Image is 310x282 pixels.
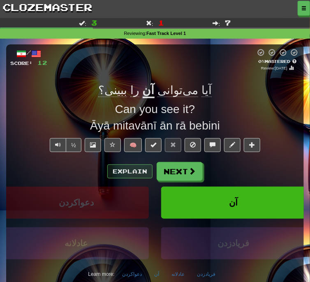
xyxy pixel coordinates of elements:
button: فریادزدن [161,227,306,259]
div: Āyā mitavānī ān rā bebini [10,118,300,134]
button: فریادزدن [193,268,220,280]
span: 0 % [259,59,265,64]
span: را [130,84,139,97]
button: Next [157,162,203,181]
button: Add to collection (alt+a) [244,138,260,152]
div: / [10,49,47,59]
span: می‌توانی [157,84,198,97]
button: Discuss sentence (alt+u) [204,138,221,152]
button: ½ [66,138,81,152]
span: 3 [91,18,97,27]
div: Text-to-speech controls [48,138,81,156]
span: دعواکردن [59,198,94,207]
button: Set this sentence to 100% Mastered (alt+m) [145,138,162,152]
span: : [79,20,86,26]
u: آن [143,84,155,98]
span: Score: [10,60,32,66]
div: Can you see it? [10,101,300,118]
span: آن [229,198,238,207]
button: دعواکردن [4,187,149,219]
span: ببینی؟ [98,84,127,97]
strong: Fast Track Level 1 [146,31,186,36]
span: 12 [37,59,47,66]
button: عادلانه [4,227,149,259]
button: آن [161,187,306,219]
button: Reset to 0% Mastered (alt+r) [165,138,181,152]
span: 1 [158,18,164,27]
button: دعواکردن [118,268,147,280]
button: آن [150,268,164,280]
button: Play sentence audio (ctl+space) [50,138,66,152]
span: عادلانه [65,238,88,248]
span: : [213,20,220,26]
small: Review: [DATE] [261,66,287,70]
button: عادلانه [167,268,190,280]
button: Favorite sentence (alt+f) [104,138,121,152]
button: Show image (alt+x) [85,138,101,152]
button: 🧠 [124,138,142,152]
span: آیا [201,84,212,97]
span: 7 [225,18,231,27]
span: فریادزدن [218,238,250,248]
button: Explain [107,164,153,178]
span: : [146,20,153,26]
small: Learn more: [88,271,114,277]
button: Edit sentence (alt+d) [224,138,241,152]
div: Mastered [255,58,300,64]
button: Ignore sentence (alt+i) [185,138,201,152]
